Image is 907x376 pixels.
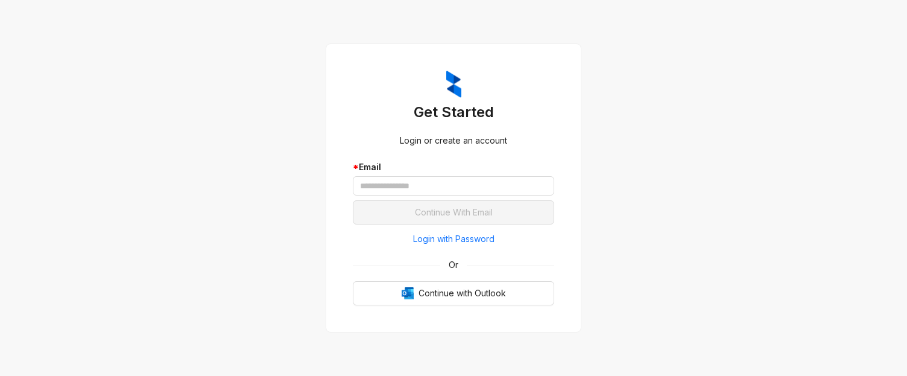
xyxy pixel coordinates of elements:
button: Login with Password [353,229,554,249]
div: Login or create an account [353,134,554,147]
h3: Get Started [353,103,554,122]
div: Email [353,161,554,174]
span: Login with Password [413,232,495,246]
span: Or [440,258,467,272]
span: Continue with Outlook [419,287,506,300]
img: ZumaIcon [446,71,461,98]
img: Outlook [402,287,414,299]
button: Continue With Email [353,200,554,225]
button: OutlookContinue with Outlook [353,281,554,305]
